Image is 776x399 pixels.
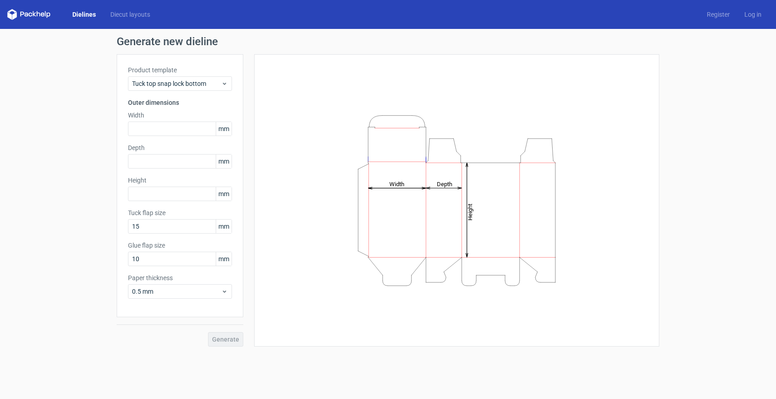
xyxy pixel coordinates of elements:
a: Diecut layouts [103,10,157,19]
h1: Generate new dieline [117,36,659,47]
span: 0.5 mm [132,287,221,296]
label: Depth [128,143,232,152]
span: mm [216,155,232,168]
tspan: Width [389,180,404,187]
tspan: Height [467,203,473,220]
a: Dielines [65,10,103,19]
span: Tuck top snap lock bottom [132,79,221,88]
label: Height [128,176,232,185]
tspan: Depth [437,180,452,187]
label: Width [128,111,232,120]
label: Paper thickness [128,273,232,282]
label: Glue flap size [128,241,232,250]
label: Tuck flap size [128,208,232,217]
span: mm [216,122,232,136]
span: mm [216,220,232,233]
span: mm [216,252,232,266]
a: Register [700,10,737,19]
h3: Outer dimensions [128,98,232,107]
label: Product template [128,66,232,75]
span: mm [216,187,232,201]
a: Log in [737,10,769,19]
